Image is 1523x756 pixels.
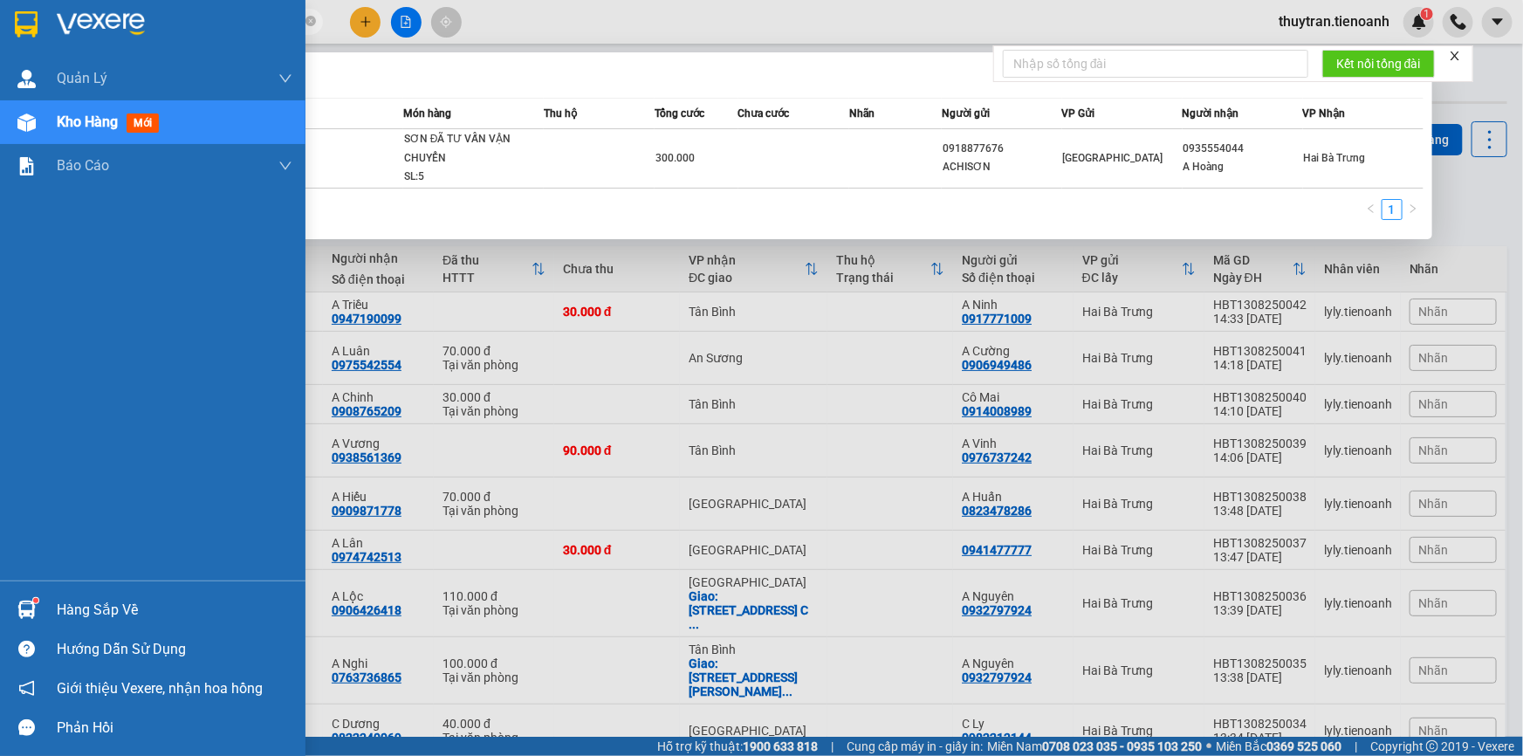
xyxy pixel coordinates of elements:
div: SL: 5 [404,168,535,187]
span: VP Nhận [1303,107,1346,120]
img: logo-vxr [15,11,38,38]
img: solution-icon [17,157,36,175]
div: 0918877676 [943,140,1061,158]
span: Báo cáo [57,155,109,176]
span: message [18,719,35,736]
span: Người gửi [942,107,990,120]
span: close-circle [305,14,316,31]
img: warehouse-icon [17,113,36,132]
div: Hướng dẫn sử dụng [57,636,292,663]
input: Nhập số tổng đài [1003,50,1308,78]
div: 0935554044 [1183,140,1302,158]
span: Giới thiệu Vexere, nhận hoa hồng [57,677,263,699]
span: right [1408,203,1418,214]
li: Next Page [1403,199,1424,220]
span: close [1449,50,1461,62]
div: A Hoàng [1183,158,1302,176]
div: ACHISƠN [943,158,1061,176]
span: 300.000 [655,152,695,164]
li: Previous Page [1361,199,1382,220]
span: Hai Bà Trưng [1304,152,1366,164]
img: warehouse-icon [17,601,36,619]
span: mới [127,113,159,133]
button: Kết nối tổng đài [1322,50,1435,78]
span: Người nhận [1183,107,1239,120]
sup: 1 [33,598,38,603]
span: Kho hàng [57,113,118,130]
span: Thu hộ [544,107,577,120]
span: Món hàng [403,107,451,120]
button: left [1361,199,1382,220]
div: Phản hồi [57,715,292,741]
li: 1 [1382,199,1403,220]
span: Chưa cước [738,107,790,120]
img: warehouse-icon [17,70,36,88]
a: 1 [1382,200,1402,219]
span: notification [18,680,35,697]
span: Nhãn [849,107,875,120]
span: close-circle [305,16,316,26]
button: right [1403,199,1424,220]
span: [GEOGRAPHIC_DATA] [1063,152,1163,164]
span: VP Gửi [1062,107,1095,120]
span: down [278,159,292,173]
span: Quản Lý [57,67,107,89]
span: left [1366,203,1376,214]
div: Hàng sắp về [57,597,292,623]
span: Tổng cước [655,107,704,120]
span: question-circle [18,641,35,657]
span: Kết nối tổng đài [1336,54,1421,73]
span: down [278,72,292,86]
div: SƠN ĐÃ TƯ VẤN VẬN CHUYỂN [404,130,535,168]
